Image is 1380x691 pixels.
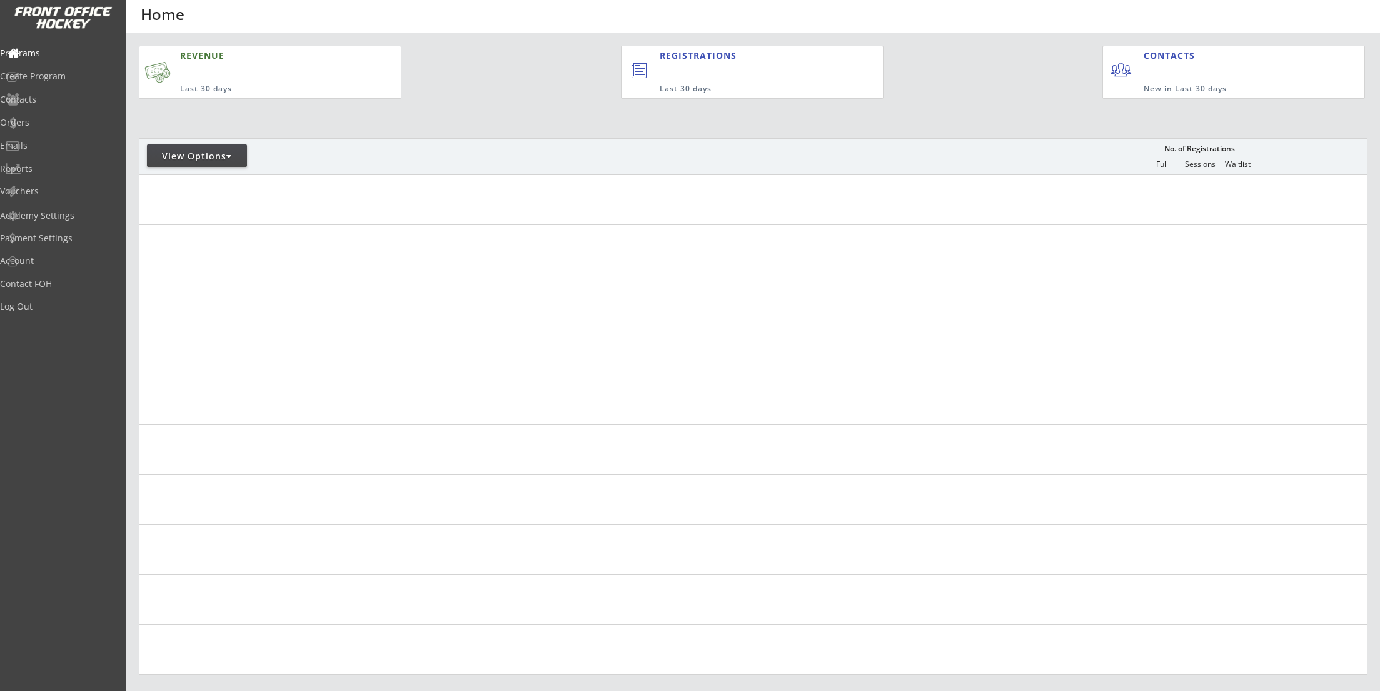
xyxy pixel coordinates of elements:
div: REVENUE [180,49,340,62]
div: CONTACTS [1144,49,1201,62]
div: No. of Registrations [1161,144,1238,153]
div: View Options [147,150,247,163]
div: Last 30 days [180,84,340,94]
div: REGISTRATIONS [660,49,825,62]
div: Sessions [1181,160,1219,169]
div: Last 30 days [660,84,832,94]
div: New in Last 30 days [1144,84,1306,94]
div: Waitlist [1219,160,1256,169]
div: Full [1143,160,1181,169]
